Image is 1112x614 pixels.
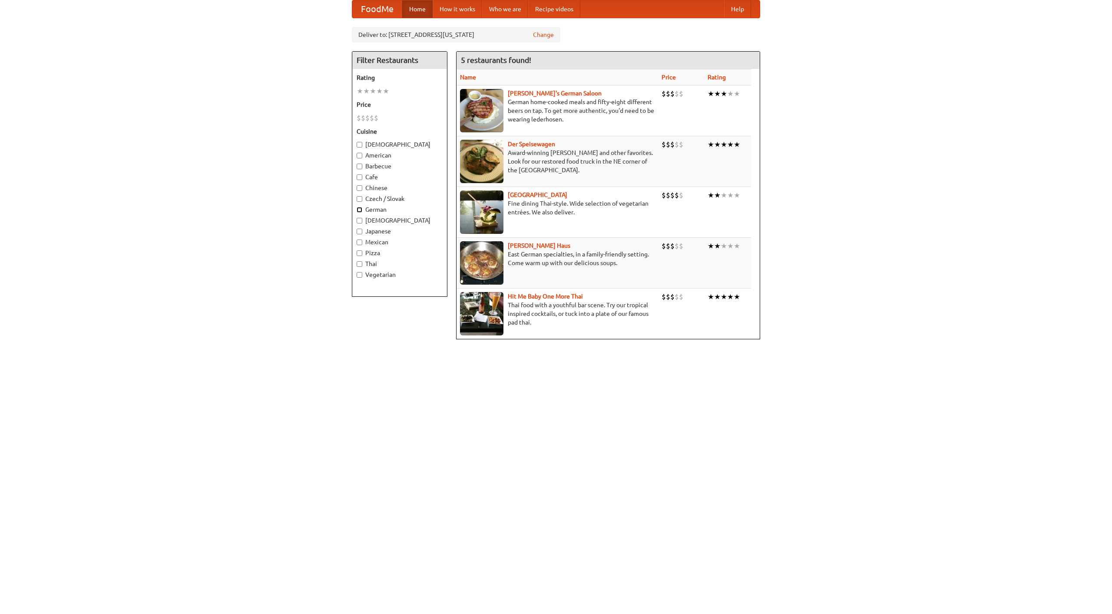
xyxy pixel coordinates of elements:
li: $ [679,140,683,149]
li: $ [361,113,365,123]
input: Czech / Slovak [357,196,362,202]
li: $ [670,190,675,200]
li: ★ [727,292,734,302]
h5: Price [357,100,443,109]
li: ★ [714,190,721,200]
input: Thai [357,261,362,267]
li: ★ [370,86,376,96]
li: $ [374,113,378,123]
img: kohlhaus.jpg [460,241,503,285]
input: Pizza [357,250,362,256]
label: American [357,151,443,160]
label: Mexican [357,238,443,246]
a: Recipe videos [528,0,580,18]
li: $ [370,113,374,123]
li: ★ [708,89,714,99]
li: ★ [727,241,734,251]
li: $ [365,113,370,123]
li: ★ [721,89,727,99]
li: $ [670,292,675,302]
p: German home-cooked meals and fifty-eight different beers on tap. To get more authentic, you'd nee... [460,98,655,124]
li: ★ [714,292,721,302]
h4: Filter Restaurants [352,52,447,69]
li: $ [357,113,361,123]
a: Name [460,74,476,81]
label: Cafe [357,173,443,181]
input: Chinese [357,185,362,191]
a: Hit Me Baby One More Thai [508,293,583,300]
label: German [357,205,443,214]
li: ★ [714,140,721,149]
li: ★ [727,190,734,200]
img: esthers.jpg [460,89,503,132]
input: German [357,207,362,213]
input: American [357,153,362,158]
input: Cafe [357,174,362,180]
li: $ [662,241,666,251]
li: $ [662,190,666,200]
label: Vegetarian [357,270,443,279]
input: Japanese [357,229,362,234]
img: babythai.jpg [460,292,503,335]
li: $ [679,292,683,302]
label: Thai [357,259,443,268]
li: ★ [734,89,740,99]
label: [DEMOGRAPHIC_DATA] [357,140,443,149]
p: Thai food with a youthful bar scene. Try our tropical inspired cocktails, or tuck into a plate of... [460,301,655,327]
label: Pizza [357,249,443,257]
li: $ [670,241,675,251]
a: How it works [433,0,482,18]
li: $ [666,241,670,251]
li: ★ [714,89,721,99]
label: [DEMOGRAPHIC_DATA] [357,216,443,225]
label: Japanese [357,227,443,236]
li: $ [666,292,670,302]
input: Vegetarian [357,272,362,278]
li: ★ [734,190,740,200]
img: satay.jpg [460,190,503,234]
a: [GEOGRAPHIC_DATA] [508,191,567,198]
a: Who we are [482,0,528,18]
h5: Cuisine [357,127,443,136]
a: Home [402,0,433,18]
li: $ [670,140,675,149]
li: $ [679,89,683,99]
li: $ [670,89,675,99]
a: Rating [708,74,726,81]
li: ★ [383,86,389,96]
li: ★ [721,140,727,149]
li: $ [666,190,670,200]
li: $ [675,140,679,149]
li: $ [675,89,679,99]
li: $ [679,190,683,200]
a: [PERSON_NAME]'s German Saloon [508,90,602,97]
li: $ [675,241,679,251]
div: Deliver to: [STREET_ADDRESS][US_STATE] [352,27,560,43]
li: $ [662,292,666,302]
a: FoodMe [352,0,402,18]
ng-pluralize: 5 restaurants found! [461,56,531,64]
input: Mexican [357,240,362,245]
li: ★ [721,292,727,302]
a: Der Speisewagen [508,141,555,148]
li: ★ [734,140,740,149]
p: Award-winning [PERSON_NAME] and other favorites. Look for our restored food truck in the NE corne... [460,148,655,174]
a: Price [662,74,676,81]
li: ★ [363,86,370,96]
label: Barbecue [357,162,443,171]
li: $ [662,140,666,149]
li: ★ [714,241,721,251]
a: Change [533,30,554,39]
a: [PERSON_NAME] Haus [508,242,570,249]
input: Barbecue [357,164,362,169]
label: Chinese [357,184,443,192]
a: Help [724,0,751,18]
p: Fine dining Thai-style. Wide selection of vegetarian entrées. We also deliver. [460,199,655,217]
li: ★ [721,241,727,251]
label: Czech / Slovak [357,194,443,203]
li: ★ [708,190,714,200]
